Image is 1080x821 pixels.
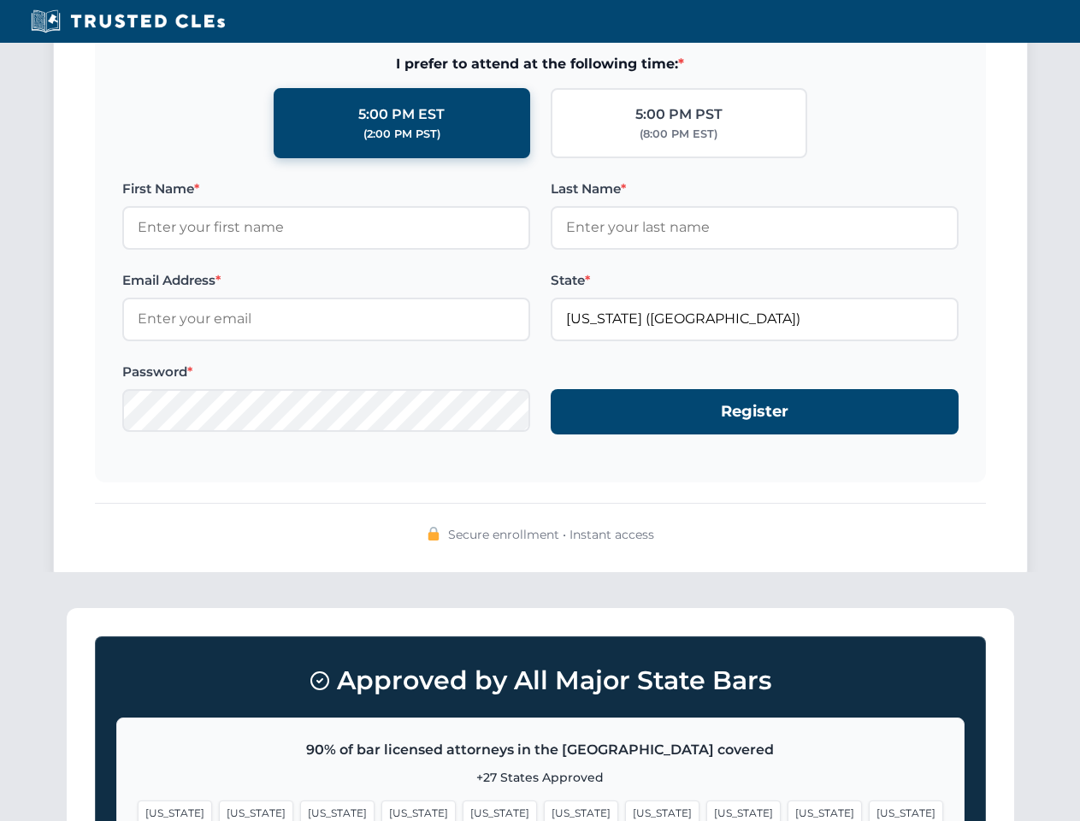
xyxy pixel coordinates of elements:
[26,9,230,34] img: Trusted CLEs
[551,179,959,199] label: Last Name
[138,739,943,761] p: 90% of bar licensed attorneys in the [GEOGRAPHIC_DATA] covered
[551,206,959,249] input: Enter your last name
[122,206,530,249] input: Enter your first name
[448,525,654,544] span: Secure enrollment • Instant access
[122,362,530,382] label: Password
[427,527,440,540] img: 🔒
[116,658,965,704] h3: Approved by All Major State Bars
[363,126,440,143] div: (2:00 PM PST)
[551,298,959,340] input: Florida (FL)
[122,270,530,291] label: Email Address
[138,768,943,787] p: +27 States Approved
[122,179,530,199] label: First Name
[122,298,530,340] input: Enter your email
[122,53,959,75] span: I prefer to attend at the following time:
[635,103,723,126] div: 5:00 PM PST
[551,270,959,291] label: State
[358,103,445,126] div: 5:00 PM EST
[551,389,959,434] button: Register
[640,126,717,143] div: (8:00 PM EST)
